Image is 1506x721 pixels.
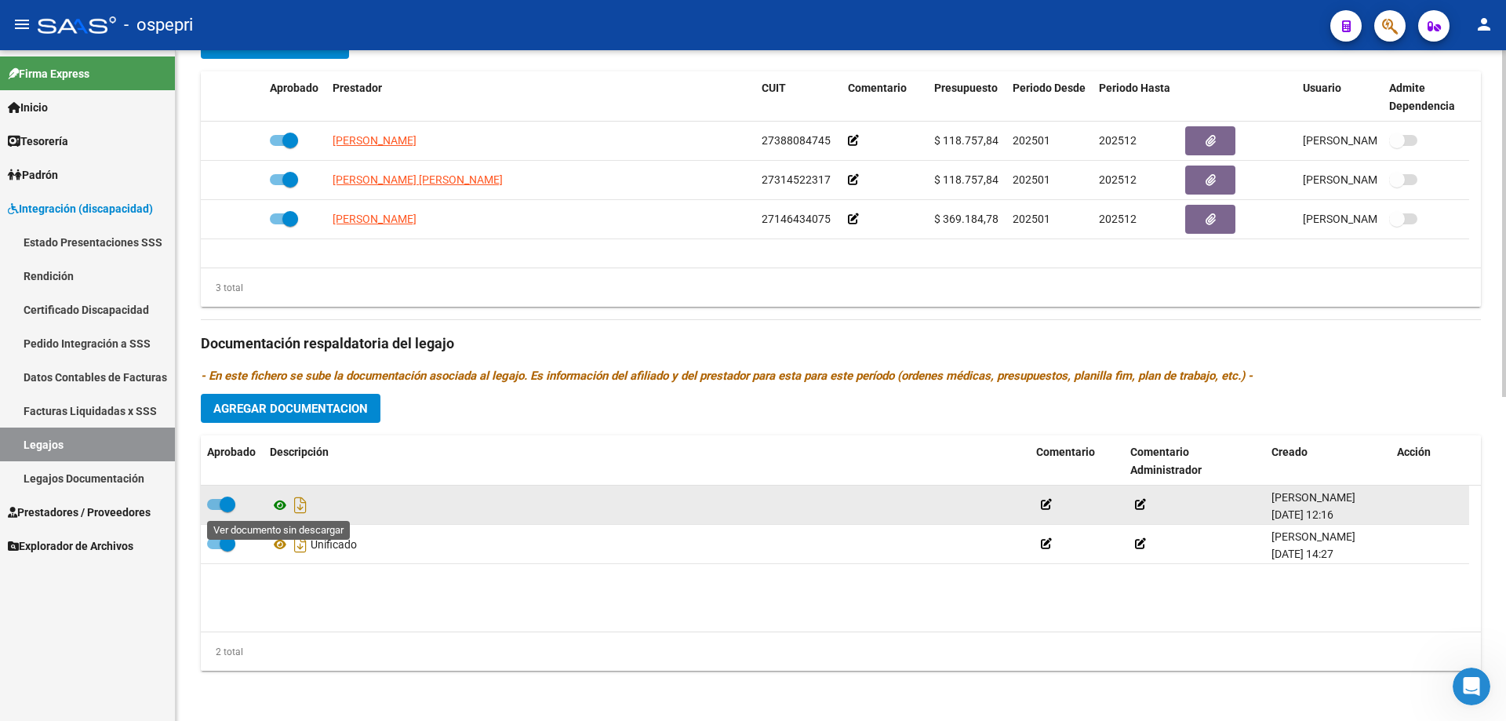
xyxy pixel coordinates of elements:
[1099,213,1137,225] span: 202512
[270,446,329,458] span: Descripción
[762,173,831,186] span: 27314522317
[13,15,31,34] mat-icon: menu
[1303,213,1426,225] span: [PERSON_NAME] [DATE]
[1453,668,1490,705] iframe: Intercom live chat
[8,200,153,217] span: Integración (discapacidad)
[1389,82,1455,112] span: Admite Dependencia
[264,435,1030,487] datatable-header-cell: Descripción
[1303,134,1426,147] span: [PERSON_NAME] [DATE]
[201,435,264,487] datatable-header-cell: Aprobado
[1130,446,1202,476] span: Comentario Administrador
[1099,134,1137,147] span: 202512
[1397,446,1431,458] span: Acción
[1271,446,1308,458] span: Creado
[1036,446,1095,458] span: Comentario
[1013,82,1086,94] span: Periodo Desde
[842,71,928,123] datatable-header-cell: Comentario
[928,71,1006,123] datatable-header-cell: Presupuesto
[1124,435,1265,487] datatable-header-cell: Comentario Administrador
[124,8,193,42] span: - ospepri
[201,279,243,297] div: 3 total
[755,71,842,123] datatable-header-cell: CUIT
[201,333,1481,355] h3: Documentación respaldatoria del legajo
[8,504,151,521] span: Prestadores / Proveedores
[207,446,256,458] span: Aprobado
[934,134,999,147] span: $ 118.757,84
[1099,82,1170,94] span: Periodo Hasta
[1271,548,1333,560] span: [DATE] 14:27
[201,394,380,423] button: Agregar Documentacion
[8,133,68,150] span: Tesorería
[201,369,1253,383] i: - En este fichero se sube la documentación asociada al legajo. Es información del afiliado y del ...
[333,213,417,225] span: [PERSON_NAME]
[1099,173,1137,186] span: 202512
[762,213,831,225] span: 27146434075
[1303,82,1341,94] span: Usuario
[201,643,243,661] div: 2 total
[1271,491,1355,504] span: [PERSON_NAME]
[1475,15,1493,34] mat-icon: person
[934,82,998,94] span: Presupuesto
[8,99,48,116] span: Inicio
[1013,213,1050,225] span: 202501
[1093,71,1179,123] datatable-header-cell: Periodo Hasta
[8,65,89,82] span: Firma Express
[1271,530,1355,543] span: [PERSON_NAME]
[333,82,382,94] span: Prestador
[264,71,326,123] datatable-header-cell: Aprobado
[290,493,311,518] i: Descargar documento
[934,213,999,225] span: $ 369.184,78
[333,134,417,147] span: [PERSON_NAME]
[1006,71,1093,123] datatable-header-cell: Periodo Desde
[326,71,755,123] datatable-header-cell: Prestador
[762,134,831,147] span: 27388084745
[762,82,786,94] span: CUIT
[1265,435,1391,487] datatable-header-cell: Creado
[1303,173,1426,186] span: [PERSON_NAME] [DATE]
[1297,71,1383,123] datatable-header-cell: Usuario
[333,173,503,186] span: [PERSON_NAME] [PERSON_NAME]
[1271,508,1333,521] span: [DATE] 12:16
[848,82,907,94] span: Comentario
[8,166,58,184] span: Padrón
[1391,435,1469,487] datatable-header-cell: Acción
[8,537,133,555] span: Explorador de Archivos
[270,532,1024,557] div: Unificado
[1013,173,1050,186] span: 202501
[213,402,368,416] span: Agregar Documentacion
[270,82,318,94] span: Aprobado
[1030,435,1124,487] datatable-header-cell: Comentario
[1383,71,1469,123] datatable-header-cell: Admite Dependencia
[1013,134,1050,147] span: 202501
[934,173,999,186] span: $ 118.757,84
[290,532,311,557] i: Descargar documento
